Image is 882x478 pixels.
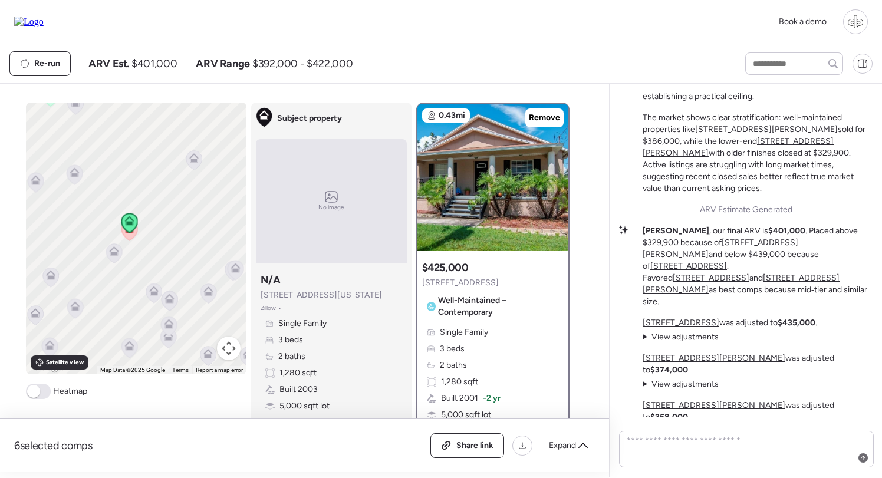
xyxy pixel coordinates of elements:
h3: N/A [261,273,281,287]
span: Built 2003 [279,384,318,395]
span: Heatmap [53,385,87,397]
span: 0.43mi [439,110,465,121]
strong: $358,000 [650,412,688,422]
summary: View adjustments [643,331,719,343]
a: Terms (opens in new tab) [172,367,189,373]
span: [STREET_ADDRESS][US_STATE] [261,289,382,301]
span: Single Family [440,327,488,338]
span: ARV Est. [88,57,129,71]
summary: View adjustments [643,378,719,390]
p: The market shows clear stratification: well-maintained properties like sold for $386,000, while t... [643,112,873,195]
h3: $425,000 [422,261,469,275]
span: Satellite view [46,358,84,367]
span: Map Data ©2025 Google [100,367,165,373]
span: ARV Range [196,57,250,71]
span: $401,000 [131,57,177,71]
span: Expand [549,440,576,451]
p: was adjusted to . [643,352,873,376]
a: Open this area in Google Maps (opens a new window) [29,359,68,374]
span: View adjustments [651,379,719,389]
span: [STREET_ADDRESS] [422,277,499,289]
span: 1,280 sqft [279,367,317,379]
img: Logo [14,17,44,27]
span: 5,000 sqft lot [279,400,330,412]
strong: $374,000 [650,365,688,375]
span: No image [318,203,344,212]
span: Zillow [261,304,277,313]
span: Share link [456,440,493,451]
span: -2 yr [483,393,501,404]
a: Report a map error [196,367,243,373]
span: Re-run [34,58,60,70]
a: [STREET_ADDRESS] [673,273,749,283]
span: $392,000 - $422,000 [252,57,353,71]
a: [STREET_ADDRESS][PERSON_NAME] [695,124,838,134]
span: • [278,304,281,313]
span: 5,000 sqft lot [441,409,491,421]
button: Map camera controls [217,337,241,360]
span: 1,280 sqft [441,376,478,388]
span: ARV Estimate Generated [700,204,792,216]
img: Google [29,359,68,374]
a: [STREET_ADDRESS][PERSON_NAME] [643,353,785,363]
span: Well-Maintained – Contemporary [438,295,559,318]
strong: $401,000 [768,226,805,236]
strong: [PERSON_NAME] [643,226,709,236]
span: 2 baths [278,351,305,362]
p: was adjusted to . [643,400,873,423]
span: 3 beds [278,334,303,346]
span: View adjustments [651,332,719,342]
a: [STREET_ADDRESS][PERSON_NAME] [643,400,785,410]
a: [STREET_ADDRESS] [650,261,727,271]
span: Remove [529,112,560,124]
span: 2 baths [440,360,467,371]
span: 3 beds [440,343,465,355]
span: Masonry [279,417,311,428]
span: 6 selected comps [14,439,93,453]
span: Single Family [278,318,327,329]
p: , our final ARV is . Placed above $329,900 because of and below $439,000 because of . Favored and... [643,225,873,308]
span: Built 2001 [441,393,478,404]
a: [STREET_ADDRESS] [643,318,719,328]
strong: $435,000 [778,318,815,328]
p: was adjusted to . [643,317,817,329]
span: Book a demo [779,17,827,27]
span: Subject property [277,113,342,124]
